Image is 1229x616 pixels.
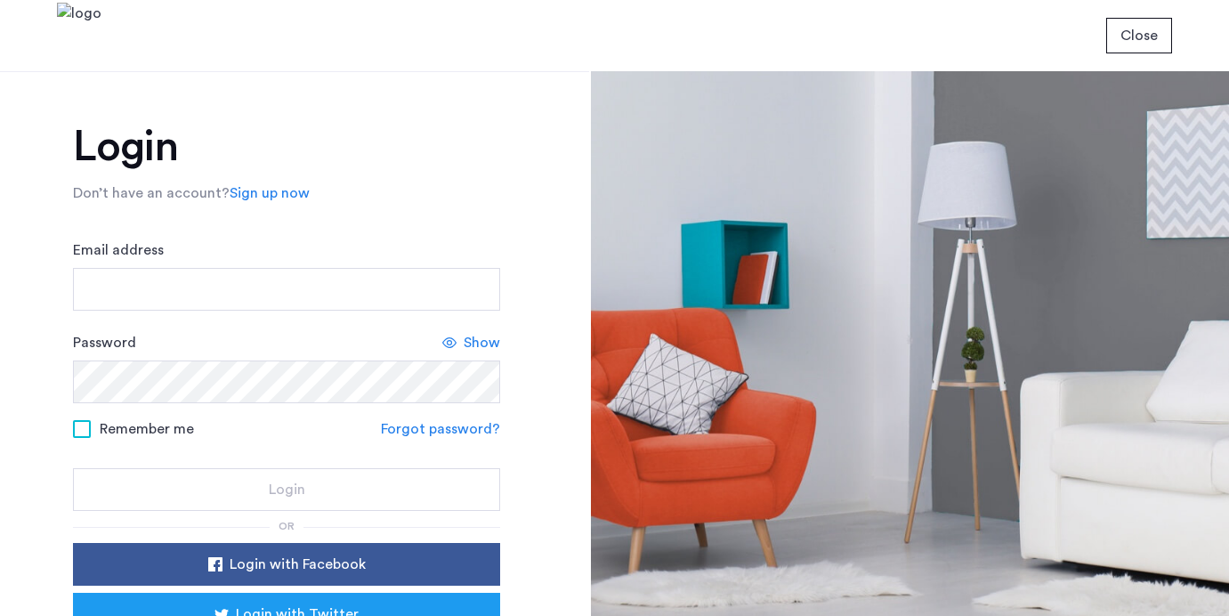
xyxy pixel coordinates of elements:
[57,3,101,69] img: logo
[73,186,230,200] span: Don’t have an account?
[73,239,164,261] label: Email address
[1106,18,1172,53] button: button
[464,332,500,353] span: Show
[230,554,366,575] span: Login with Facebook
[100,418,194,440] span: Remember me
[73,543,500,586] button: button
[230,182,310,204] a: Sign up now
[1120,25,1158,46] span: Close
[279,521,295,531] span: or
[73,126,500,168] h1: Login
[381,418,500,440] a: Forgot password?
[269,479,305,500] span: Login
[73,332,136,353] label: Password
[73,468,500,511] button: button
